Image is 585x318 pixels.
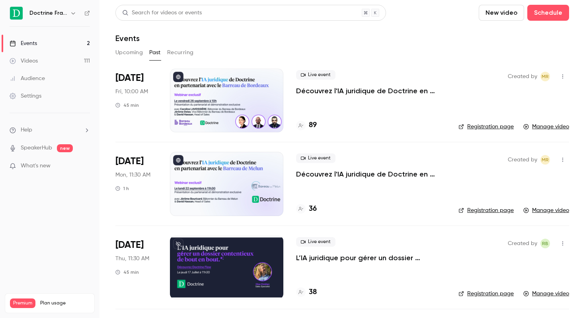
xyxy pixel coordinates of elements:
a: 89 [296,120,317,131]
li: help-dropdown-opener [10,126,90,134]
span: MR [542,72,549,81]
div: Sep 26 Fri, 10:00 AM (Europe/Paris) [115,69,157,132]
img: Doctrine France [10,7,23,20]
div: Settings [10,92,41,100]
h4: 36 [309,204,317,214]
button: New video [479,5,524,21]
span: Created by [508,155,537,165]
a: Manage video [523,123,569,131]
a: 38 [296,287,317,298]
span: Help [21,126,32,134]
span: RB [542,239,548,248]
span: Premium [10,298,35,308]
span: [DATE] [115,155,144,168]
h1: Events [115,33,140,43]
span: Romain Ballereau [540,239,550,248]
span: Fri, 10:00 AM [115,88,148,96]
button: Schedule [527,5,569,21]
span: [DATE] [115,72,144,84]
span: MR [542,155,549,165]
h4: 38 [309,287,317,298]
div: Audience [10,75,45,82]
button: Past [149,46,161,59]
a: SpeakerHub [21,144,52,152]
a: Découvrez l'IA juridique de Doctrine en partenariat avec le Barreau de Melun [296,169,446,179]
span: Live event [296,153,335,163]
iframe: Noticeable Trigger [80,163,90,170]
div: Sep 22 Mon, 11:30 AM (Europe/Paris) [115,152,157,216]
a: Manage video [523,206,569,214]
span: What's new [21,162,51,170]
span: new [57,144,73,152]
span: Marguerite Rubin de Cervens [540,155,550,165]
span: Marguerite Rubin de Cervens [540,72,550,81]
span: Plan usage [40,300,90,306]
a: L’IA juridique pour gérer un dossier contentieux de bout en bout [296,253,446,263]
a: Registration page [458,290,514,298]
div: 45 min [115,102,139,108]
span: Live event [296,237,335,247]
span: Mon, 11:30 AM [115,171,150,179]
span: Created by [508,72,537,81]
h6: Doctrine France [29,9,67,17]
div: Jul 17 Thu, 11:30 AM (Europe/Paris) [115,236,157,299]
div: 45 min [115,269,139,275]
button: Recurring [167,46,194,59]
span: Live event [296,70,335,80]
div: Events [10,39,37,47]
div: 1 h [115,185,129,192]
a: 36 [296,204,317,214]
a: Découvrez l'IA juridique de Doctrine en partenariat avec le Barreau de Bordeaux [296,86,446,96]
h4: 89 [309,120,317,131]
a: Manage video [523,290,569,298]
button: Upcoming [115,46,143,59]
a: Registration page [458,206,514,214]
div: Videos [10,57,38,65]
div: Search for videos or events [122,9,202,17]
span: Thu, 11:30 AM [115,255,149,263]
a: Registration page [458,123,514,131]
span: [DATE] [115,239,144,251]
span: Created by [508,239,537,248]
